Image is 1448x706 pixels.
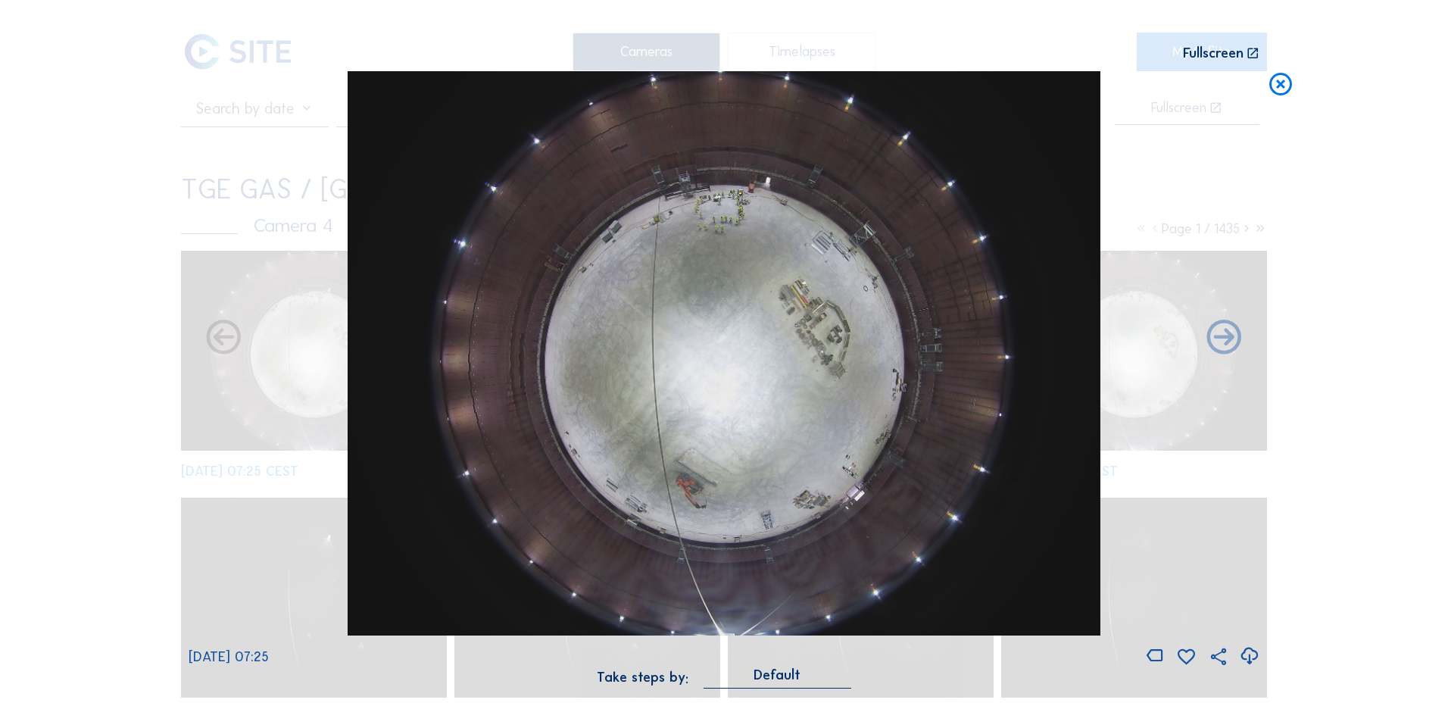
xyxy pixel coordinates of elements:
i: Back [1203,318,1245,360]
i: Forward [203,318,245,360]
img: Image [348,71,1100,636]
div: Default [754,668,800,682]
div: Fullscreen [1183,46,1244,61]
div: Take steps by: [597,670,688,684]
div: Default [704,668,851,689]
span: [DATE] 07:25 [189,648,269,665]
